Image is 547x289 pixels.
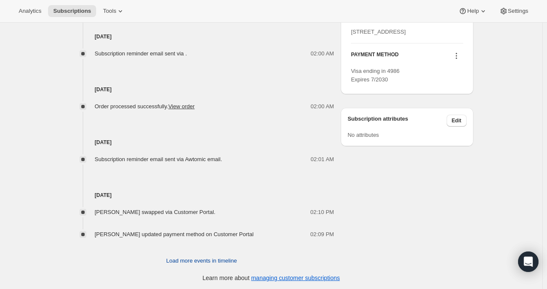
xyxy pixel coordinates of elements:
button: Subscriptions [48,5,96,17]
button: Help [453,5,492,17]
h4: [DATE] [69,32,334,41]
button: Load more events in timeline [161,254,242,268]
span: 02:01 AM [311,155,334,164]
p: Learn more about [202,274,340,282]
h4: [DATE] [69,138,334,147]
button: Analytics [14,5,46,17]
span: Subscriptions [53,8,91,14]
span: Visa ending in 4986 Expires 7/2030 [351,68,399,83]
span: Subscription reminder email sent via Awtomic email. [95,156,222,162]
span: Subscription reminder email sent via . [95,50,187,57]
button: Settings [494,5,533,17]
span: Analytics [19,8,41,14]
h4: [DATE] [69,85,334,94]
a: managing customer subscriptions [251,275,340,281]
h4: [DATE] [69,191,334,199]
span: Order processed successfully. [95,103,195,110]
span: Load more events in timeline [166,257,237,265]
button: Tools [98,5,130,17]
span: Help [467,8,479,14]
span: 02:00 AM [311,49,334,58]
button: Edit [447,115,467,127]
span: 02:10 PM [311,208,334,217]
span: No attributes [348,132,379,138]
span: [PERSON_NAME] updated payment method on Customer Portal [95,231,254,237]
span: 02:09 PM [311,230,334,239]
div: Open Intercom Messenger [518,251,538,272]
a: View order [168,103,195,110]
h3: PAYMENT METHOD [351,51,399,63]
span: 02:00 AM [311,102,334,111]
span: Settings [508,8,528,14]
span: Tools [103,8,116,14]
span: [PERSON_NAME] swapped via Customer Portal. [95,209,216,215]
span: Edit [452,117,462,124]
span: [STREET_ADDRESS] [351,29,406,35]
h3: Subscription attributes [348,115,447,127]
